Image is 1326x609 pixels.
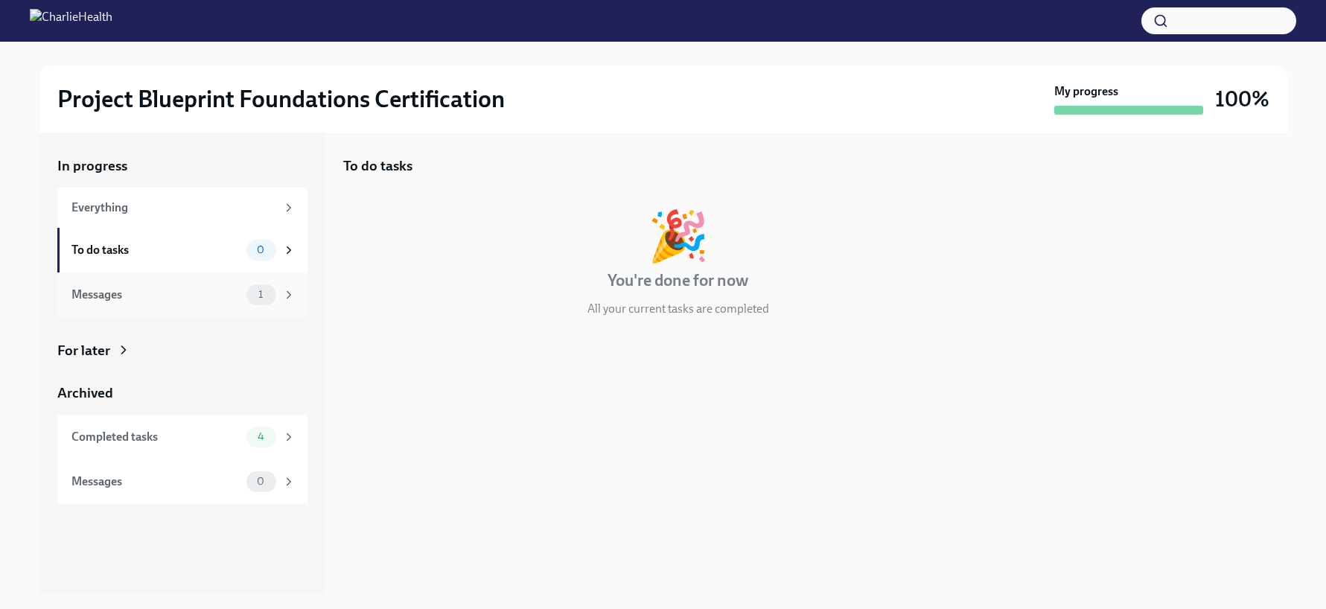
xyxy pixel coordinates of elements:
a: Completed tasks4 [57,415,307,459]
div: 🎉 [648,211,709,261]
div: Messages [71,287,240,303]
p: All your current tasks are completed [587,301,769,317]
div: Messages [71,474,240,490]
div: Completed tasks [71,429,240,445]
h2: Project Blueprint Foundations Certification [57,84,505,114]
a: To do tasks0 [57,228,307,272]
a: Everything [57,188,307,228]
div: Everything [71,200,276,216]
a: Archived [57,383,307,403]
div: For later [57,341,110,360]
span: 1 [249,289,272,300]
span: 0 [248,476,273,487]
span: 0 [248,244,273,255]
img: CharlieHealth [30,9,112,33]
h4: You're done for now [608,270,748,292]
a: Messages1 [57,272,307,317]
div: To do tasks [71,242,240,258]
h3: 100% [1215,86,1269,112]
a: For later [57,341,307,360]
a: Messages0 [57,459,307,504]
a: In progress [57,156,307,176]
strong: My progress [1054,83,1118,100]
h5: To do tasks [343,156,412,176]
span: 4 [249,431,273,442]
